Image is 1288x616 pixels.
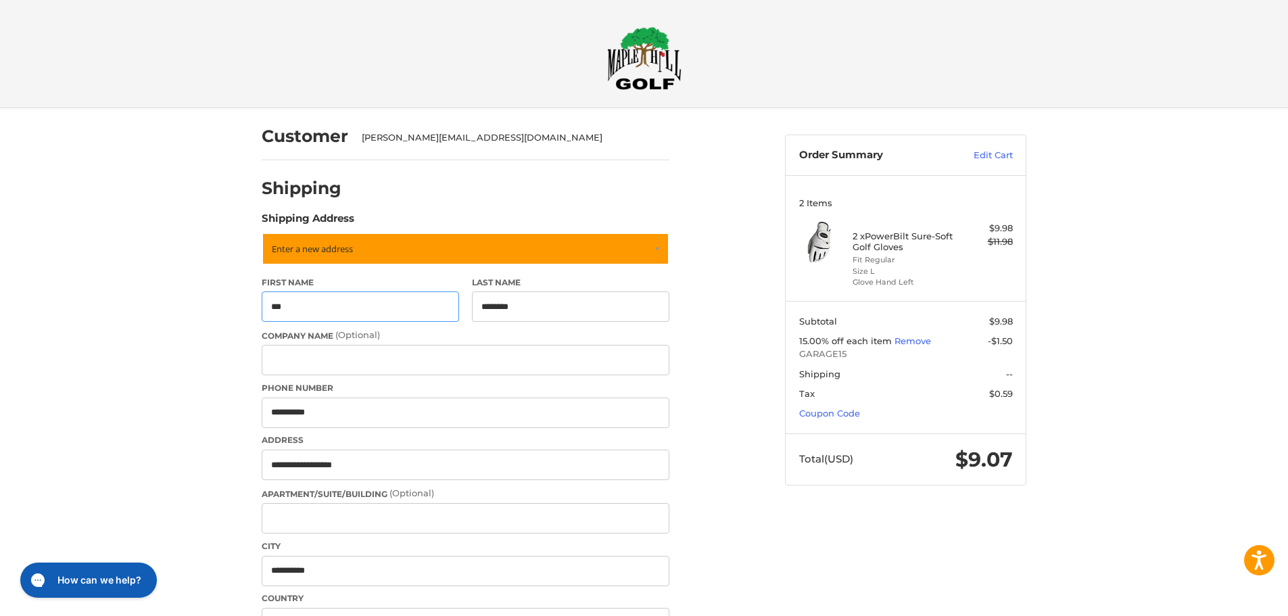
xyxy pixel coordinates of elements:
[853,231,956,253] h4: 2 x PowerBilt Sure-Soft Golf Gloves
[989,316,1013,327] span: $9.98
[262,178,341,199] h2: Shipping
[799,335,895,346] span: 15.00% off each item
[799,149,945,162] h3: Order Summary
[988,335,1013,346] span: -$1.50
[272,243,353,255] span: Enter a new address
[262,126,348,147] h2: Customer
[799,316,837,327] span: Subtotal
[607,26,682,90] img: Maple Hill Golf
[472,277,669,289] label: Last Name
[989,388,1013,399] span: $0.59
[955,447,1013,472] span: $9.07
[262,540,669,552] label: City
[262,233,669,265] a: Enter or select a different address
[959,222,1013,235] div: $9.98
[895,335,931,346] a: Remove
[262,277,459,289] label: First Name
[1006,369,1013,379] span: --
[799,369,840,379] span: Shipping
[799,408,860,419] a: Coupon Code
[262,434,669,446] label: Address
[853,277,956,288] li: Glove Hand Left
[853,266,956,277] li: Size L
[959,235,1013,249] div: $11.98
[799,348,1013,361] span: GARAGE15
[1176,579,1288,616] iframe: Google Customer Reviews
[853,254,956,266] li: Fit Regular
[262,487,669,500] label: Apartment/Suite/Building
[799,452,853,465] span: Total (USD)
[945,149,1013,162] a: Edit Cart
[362,131,657,145] div: [PERSON_NAME][EMAIL_ADDRESS][DOMAIN_NAME]
[335,329,380,340] small: (Optional)
[262,592,669,605] label: Country
[389,488,434,498] small: (Optional)
[262,211,354,233] legend: Shipping Address
[14,558,161,602] iframe: Gorgias live chat messenger
[262,382,669,394] label: Phone Number
[262,329,669,342] label: Company Name
[799,197,1013,208] h3: 2 Items
[799,388,815,399] span: Tax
